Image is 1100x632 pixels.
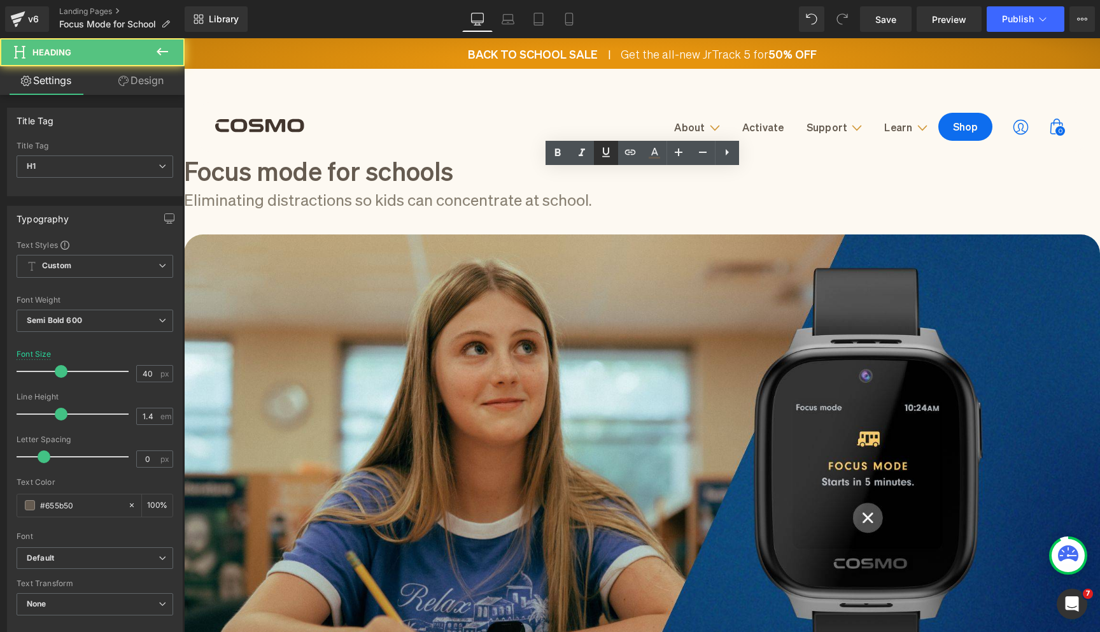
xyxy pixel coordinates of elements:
div: Text Color [17,478,173,487]
a: Login to the Cosmo Together Parent Portal [818,75,856,103]
button: Publish [987,6,1064,32]
img: Cosmo Technologies, Inc. [31,77,120,97]
div: Title Tag [17,108,54,126]
span: Library [209,13,239,25]
div: Line Height [17,392,173,401]
span: Publish [1002,14,1034,24]
div: Font Size [17,350,52,359]
a: Desktop [462,6,493,32]
strong: 50% OFF [584,8,633,23]
b: None [27,599,46,608]
div: Typography [17,206,69,224]
button: More [1069,6,1095,32]
a: Preview [917,6,982,32]
a: Laptop [493,6,523,32]
a: v6 [5,6,49,32]
span: 0 [871,88,881,97]
div: Title Tag [17,141,173,150]
a: Mobile [554,6,584,32]
span: Get the all-new JrTrack 5 for [437,6,633,24]
span: | [424,6,427,24]
span: Focus Mode for School [59,19,156,29]
span: BACK TO SCHOOL SALE [284,7,414,24]
div: v6 [25,11,41,27]
span: px [160,370,171,378]
span: px [160,455,171,463]
div: Font Weight [17,296,173,305]
a: 0 [861,76,886,101]
a: Tablet [523,6,554,32]
div: % [142,494,173,517]
span: Save [875,13,896,26]
a: Landing Pages [59,6,185,17]
button: Redo [829,6,855,32]
iframe: Intercom live chat [1057,589,1087,619]
span: em [160,412,171,420]
span: Preview [932,13,966,26]
input: Color [40,498,122,512]
button: Undo [799,6,824,32]
a: Design [95,66,187,95]
div: Letter Spacing [17,435,173,444]
b: Custom [42,261,71,271]
b: Semi Bold 600 [27,315,82,325]
div: Text Transform [17,579,173,588]
span: Heading [32,47,71,57]
span: 7 [1083,589,1093,599]
b: H1 [27,161,36,171]
i: Default [27,553,54,564]
a: New Library [185,6,248,32]
div: Font [17,532,173,541]
div: Text Styles [17,240,173,250]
